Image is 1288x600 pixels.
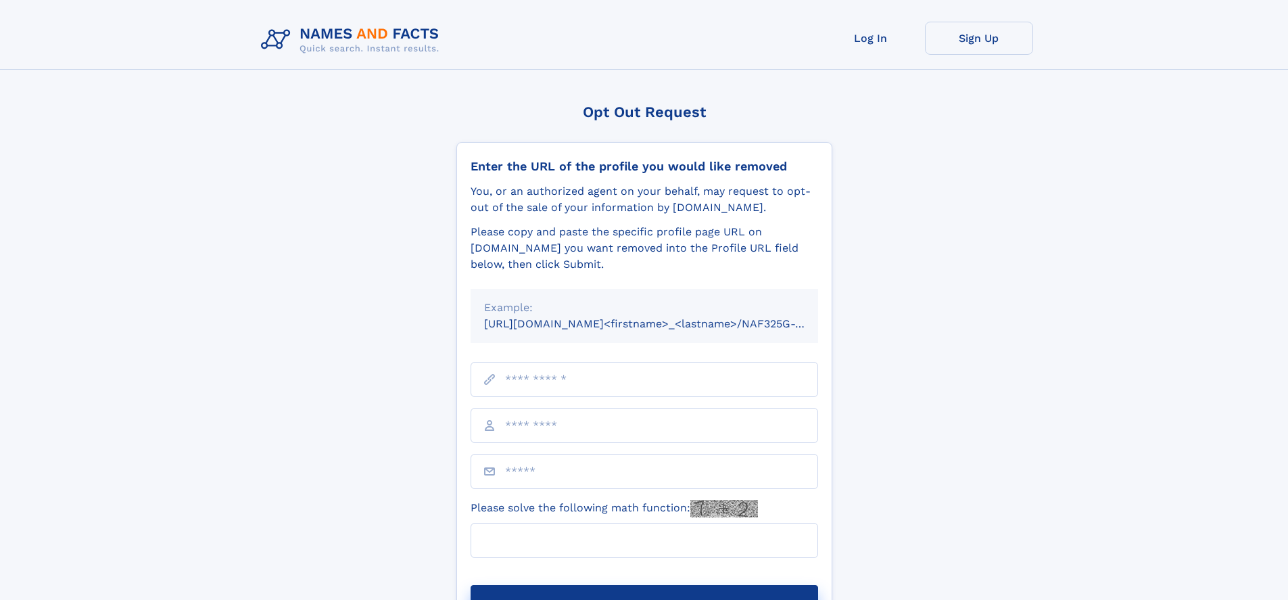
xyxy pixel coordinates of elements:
[256,22,450,58] img: Logo Names and Facts
[456,103,832,120] div: Opt Out Request
[471,224,818,273] div: Please copy and paste the specific profile page URL on [DOMAIN_NAME] you want removed into the Pr...
[817,22,925,55] a: Log In
[471,159,818,174] div: Enter the URL of the profile you would like removed
[484,300,805,316] div: Example:
[925,22,1033,55] a: Sign Up
[471,500,758,517] label: Please solve the following math function:
[471,183,818,216] div: You, or an authorized agent on your behalf, may request to opt-out of the sale of your informatio...
[484,317,844,330] small: [URL][DOMAIN_NAME]<firstname>_<lastname>/NAF325G-xxxxxxxx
